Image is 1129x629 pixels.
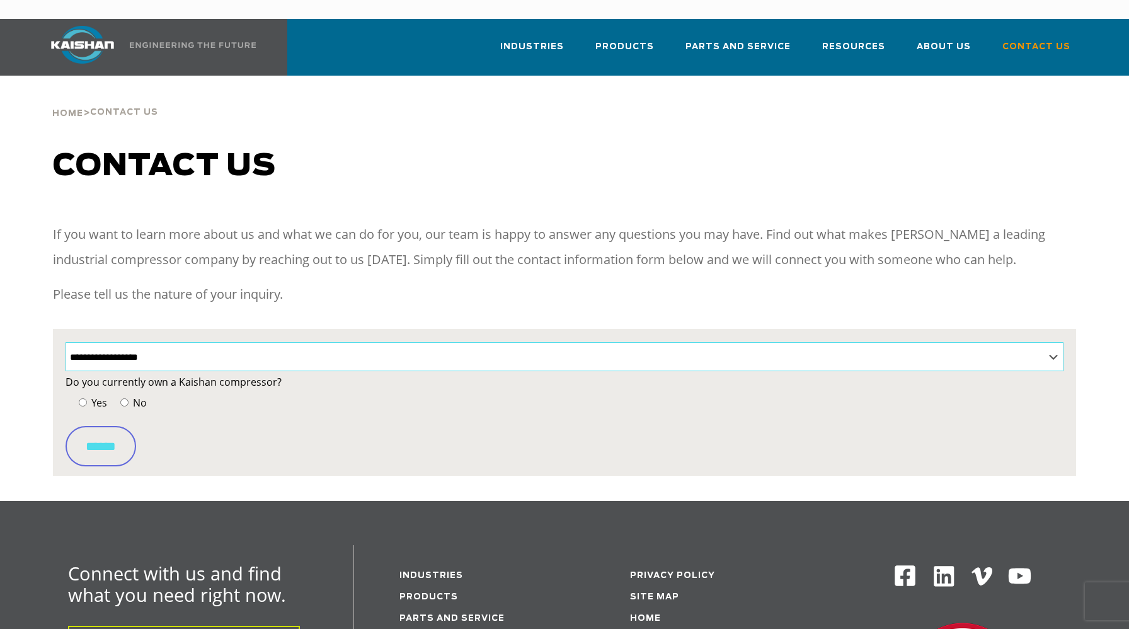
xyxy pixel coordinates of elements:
[595,40,654,54] span: Products
[500,30,564,73] a: Industries
[595,30,654,73] a: Products
[971,567,993,586] img: Vimeo
[917,40,971,54] span: About Us
[399,615,505,623] a: Parts and service
[630,593,679,601] a: Site Map
[822,40,885,54] span: Resources
[1007,564,1032,589] img: Youtube
[130,42,256,48] img: Engineering the future
[89,396,107,410] span: Yes
[53,222,1077,272] p: If you want to learn more about us and what we can do for you, our team is happy to answer any qu...
[630,572,715,580] a: Privacy Policy
[932,564,956,589] img: Linkedin
[685,30,791,73] a: Parts and Service
[35,26,130,64] img: kaishan logo
[53,151,276,182] span: Contact us
[893,564,917,587] img: Facebook
[1002,30,1070,73] a: Contact Us
[52,76,158,124] div: >
[822,30,885,73] a: Resources
[1002,40,1070,54] span: Contact Us
[399,572,463,580] a: Industries
[130,396,147,410] span: No
[630,615,661,623] a: Home
[52,110,83,118] span: Home
[79,398,87,407] input: Yes
[52,107,83,118] a: Home
[685,40,791,54] span: Parts and Service
[66,373,1064,391] label: Do you currently own a Kaishan compressor?
[399,593,458,601] a: Products
[120,398,129,407] input: No
[90,108,158,117] span: Contact Us
[68,561,286,607] span: Connect with us and find what you need right now.
[66,373,1064,466] form: Contact form
[35,19,258,76] a: Kaishan USA
[53,282,1077,307] p: Please tell us the nature of your inquiry.
[500,40,564,54] span: Industries
[917,30,971,73] a: About Us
